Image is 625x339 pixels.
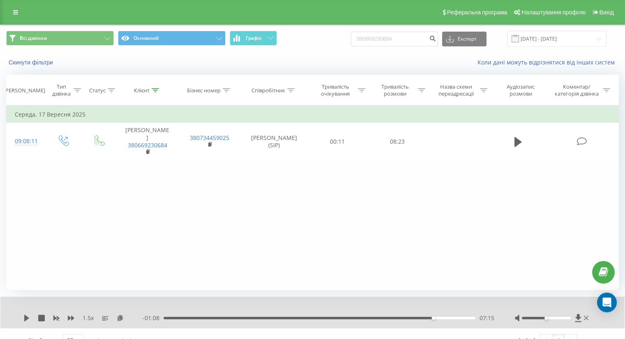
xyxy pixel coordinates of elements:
div: Accessibility label [544,316,548,320]
span: Вихід [600,9,614,16]
td: 00:11 [308,123,367,160]
div: Тривалість розмови [375,83,416,97]
td: 08:23 [367,123,427,160]
span: Всі дзвінки [20,35,47,41]
td: [PERSON_NAME] (SIP) [241,123,308,160]
div: Open Intercom Messenger [597,293,617,312]
div: Клієнт [134,87,150,94]
span: 1.5 x [83,314,94,322]
button: Всі дзвінки [6,31,114,46]
span: Реферальна програма [447,9,507,16]
a: 380734459025 [190,134,229,142]
button: Основний [118,31,226,46]
td: [PERSON_NAME] [116,123,178,160]
div: Співробітник [251,87,285,94]
button: Експорт [442,32,487,46]
button: Скинути фільтри [6,59,57,66]
div: Назва схеми переадресації [435,83,478,97]
span: 07:15 [480,314,494,322]
div: Тип дзвінка [52,83,71,97]
a: 380669230684 [128,141,167,149]
input: Пошук за номером [351,32,438,46]
a: Коли дані можуть відрізнятися вiд інших систем [477,58,619,66]
span: Налаштування профілю [521,9,586,16]
div: Коментар/категорія дзвінка [553,83,601,97]
td: Середа, 17 Вересня 2025 [7,106,619,123]
div: Тривалість очікування [315,83,356,97]
span: - 01:08 [143,314,164,322]
div: Бізнес номер [187,87,221,94]
div: Accessibility label [432,316,435,320]
div: 09:08:11 [15,133,37,149]
div: Аудіозапис розмови [497,83,545,97]
div: Статус [89,87,106,94]
div: [PERSON_NAME] [4,87,45,94]
button: Графік [230,31,277,46]
span: Графік [246,35,262,41]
